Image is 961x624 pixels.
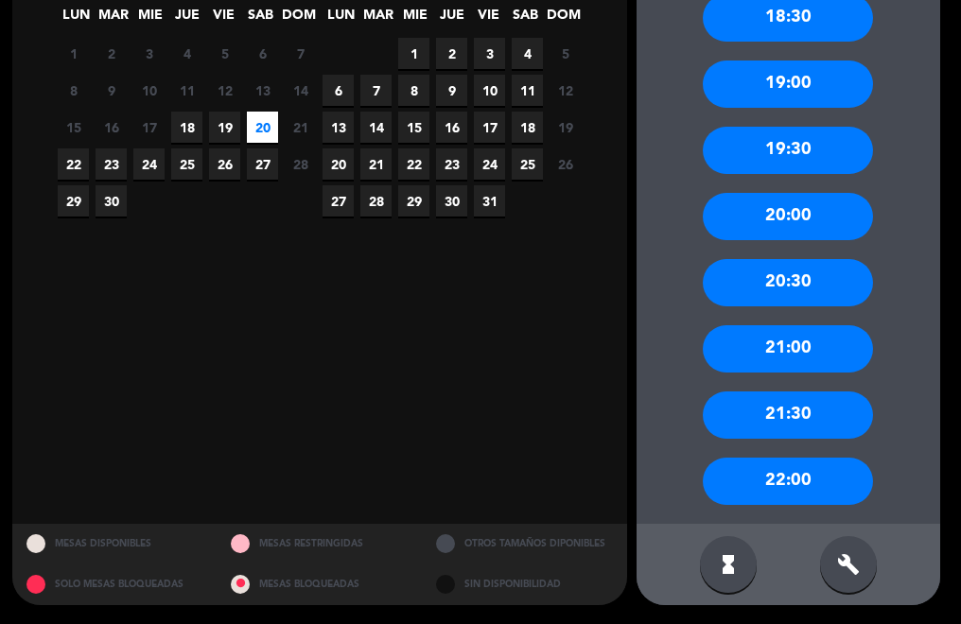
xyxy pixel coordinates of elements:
[171,38,202,69] span: 4
[133,38,165,69] span: 3
[96,38,127,69] span: 2
[12,564,218,605] div: SOLO MESAS BLOQUEADAS
[474,185,505,217] span: 31
[398,112,429,143] span: 15
[323,75,354,106] span: 6
[703,127,873,174] div: 19:30
[58,185,89,217] span: 29
[703,391,873,439] div: 21:30
[134,4,166,35] span: MIE
[360,148,392,180] span: 21
[436,112,467,143] span: 16
[133,75,165,106] span: 10
[398,75,429,106] span: 8
[422,524,627,564] div: OTROS TAMAÑOS DIPONIBLES
[474,148,505,180] span: 24
[436,4,467,35] span: JUE
[209,38,240,69] span: 5
[436,185,467,217] span: 30
[398,185,429,217] span: 29
[362,4,393,35] span: MAR
[703,325,873,373] div: 21:00
[58,112,89,143] span: 15
[285,38,316,69] span: 7
[399,4,430,35] span: MIE
[703,259,873,306] div: 20:30
[323,148,354,180] span: 20
[436,38,467,69] span: 2
[436,148,467,180] span: 23
[217,524,422,564] div: MESAS RESTRINGIDAS
[58,148,89,180] span: 22
[61,4,92,35] span: LUN
[171,148,202,180] span: 25
[512,112,543,143] span: 18
[58,75,89,106] span: 8
[96,185,127,217] span: 30
[171,112,202,143] span: 18
[323,112,354,143] span: 13
[360,185,392,217] span: 28
[325,4,357,35] span: LUN
[512,38,543,69] span: 4
[285,148,316,180] span: 28
[217,564,422,605] div: MESAS BLOQUEADAS
[398,148,429,180] span: 22
[208,4,239,35] span: VIE
[422,564,627,605] div: SIN DISPONIBILIDAD
[285,75,316,106] span: 14
[473,4,504,35] span: VIE
[837,553,860,576] i: build
[247,75,278,106] span: 13
[703,458,873,505] div: 22:00
[474,38,505,69] span: 3
[436,75,467,106] span: 9
[550,148,581,180] span: 26
[474,112,505,143] span: 17
[398,38,429,69] span: 1
[171,4,202,35] span: JUE
[12,524,218,564] div: MESAS DISPONIBLES
[247,112,278,143] span: 20
[512,148,543,180] span: 25
[550,112,581,143] span: 19
[474,75,505,106] span: 10
[703,193,873,240] div: 20:00
[323,185,354,217] span: 27
[209,112,240,143] span: 19
[245,4,276,35] span: SAB
[247,148,278,180] span: 27
[360,75,392,106] span: 7
[285,112,316,143] span: 21
[58,38,89,69] span: 1
[282,4,313,35] span: DOM
[547,4,578,35] span: DOM
[209,75,240,106] span: 12
[512,75,543,106] span: 11
[96,75,127,106] span: 9
[247,38,278,69] span: 6
[133,148,165,180] span: 24
[550,38,581,69] span: 5
[97,4,129,35] span: MAR
[703,61,873,108] div: 19:00
[510,4,541,35] span: SAB
[717,553,740,576] i: hourglass_full
[171,75,202,106] span: 11
[550,75,581,106] span: 12
[133,112,165,143] span: 17
[96,112,127,143] span: 16
[96,148,127,180] span: 23
[360,112,392,143] span: 14
[209,148,240,180] span: 26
